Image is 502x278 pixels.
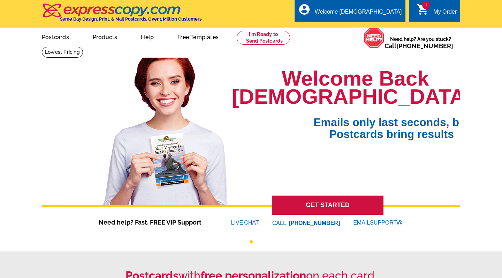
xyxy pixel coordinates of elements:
a: Help [130,28,165,45]
a: Same Day Design, Print, & Mail Postcards. Over 1 Million Customers. [42,8,203,22]
h1: Welcome Back [DEMOGRAPHIC_DATA]! [232,69,479,106]
a: Free Templates [166,28,230,45]
font: LIVE [231,219,244,227]
span: Need help? Are you stuck? [385,36,457,50]
span: 1 [422,1,430,9]
button: 1 of 1 [250,240,253,243]
h4: Same Day Design, Print, & Mail Postcards. Over 1 Million Customers. [60,16,203,22]
a: LIVECHAT [231,220,259,226]
a: [PHONE_NUMBER] [396,42,453,50]
font: SUPPORT@ [370,219,403,227]
span: Need help? Fast, FREE VIP Support [99,218,210,227]
span: Emails only last seconds, but Postcards bring results [304,106,479,140]
a: Postcards [31,28,80,45]
a: Products [82,28,129,45]
i: account_circle [298,3,311,16]
div: Welcome [DEMOGRAPHIC_DATA] [315,9,402,19]
div: My Order [433,9,457,19]
img: help [364,28,385,48]
a: GET STARTED [272,196,383,215]
i: shopping_cart [417,3,429,16]
img: welcome-back-logged-in.png [99,52,232,205]
a: 1 shopping_cart My Order [417,8,457,16]
span: Call [385,42,453,50]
